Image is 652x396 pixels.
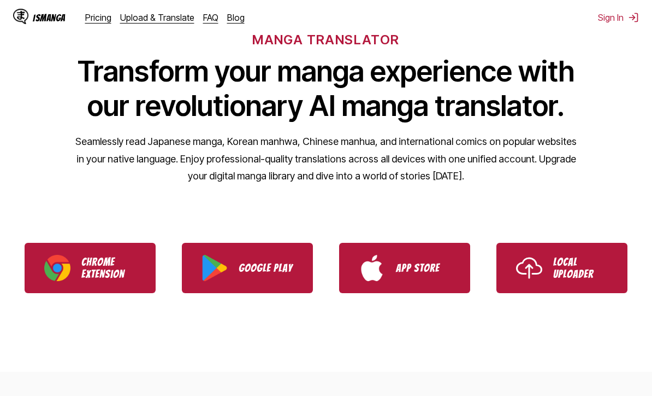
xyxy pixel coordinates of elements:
a: Download IsManga from App Store [339,243,470,293]
h1: Transform your manga experience with our revolutionary AI manga translator. [75,54,577,123]
a: Upload & Translate [120,12,194,23]
a: Pricing [85,12,111,23]
button: Sign In [598,12,639,23]
img: Upload icon [516,255,542,281]
a: Download IsManga from Google Play [182,243,313,293]
a: Use IsManga Local Uploader [496,243,627,293]
a: IsManga LogoIsManga [13,9,85,26]
img: Sign out [628,12,639,23]
p: Chrome Extension [81,256,136,280]
p: App Store [396,262,451,274]
img: App Store logo [359,255,385,281]
img: Chrome logo [44,255,70,281]
p: Google Play [239,262,293,274]
img: Google Play logo [201,255,228,281]
p: Local Uploader [553,256,608,280]
a: Blog [227,12,245,23]
a: FAQ [203,12,218,23]
a: Download IsManga Chrome Extension [25,243,156,293]
div: IsManga [33,13,66,23]
p: Seamlessly read Japanese manga, Korean manhwa, Chinese manhua, and international comics on popula... [75,133,577,185]
img: IsManga Logo [13,9,28,24]
h6: MANGA TRANSLATOR [252,32,399,48]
